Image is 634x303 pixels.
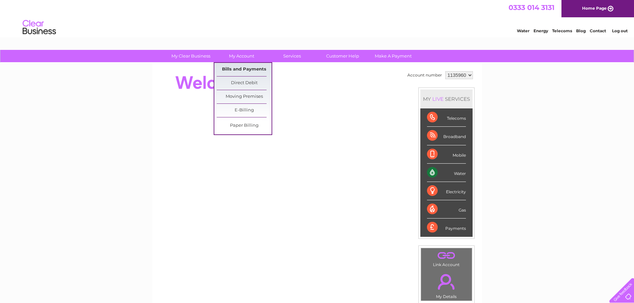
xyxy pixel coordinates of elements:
[217,104,272,117] a: E-Billing
[427,200,466,219] div: Gas
[427,219,466,236] div: Payments
[217,63,272,76] a: Bills and Payments
[214,50,269,62] a: My Account
[431,96,445,102] div: LIVE
[421,268,472,301] td: My Details
[423,270,470,293] a: .
[421,248,472,269] td: Link Account
[217,119,272,132] a: Paper Billing
[163,50,218,62] a: My Clear Business
[427,145,466,164] div: Mobile
[315,50,370,62] a: Customer Help
[509,3,554,12] a: 0333 014 3131
[22,17,56,38] img: logo.png
[366,50,421,62] a: Make A Payment
[427,108,466,127] div: Telecoms
[612,28,628,33] a: Log out
[265,50,319,62] a: Services
[427,127,466,145] div: Broadband
[217,76,272,90] a: Direct Debit
[517,28,529,33] a: Water
[423,250,470,261] a: .
[590,28,606,33] a: Contact
[160,4,475,32] div: Clear Business is a trading name of Verastar Limited (registered in [GEOGRAPHIC_DATA] No. 3667643...
[406,70,444,81] td: Account number
[420,89,473,108] div: MY SERVICES
[427,182,466,200] div: Electricity
[427,164,466,182] div: Water
[217,90,272,103] a: Moving Premises
[576,28,586,33] a: Blog
[533,28,548,33] a: Energy
[552,28,572,33] a: Telecoms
